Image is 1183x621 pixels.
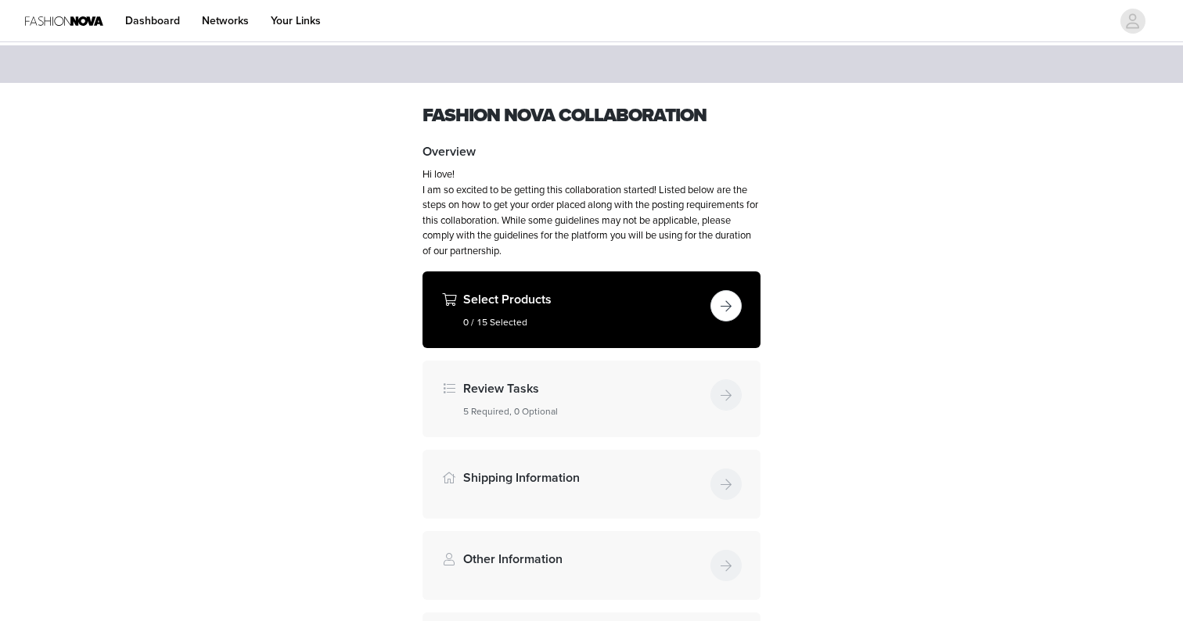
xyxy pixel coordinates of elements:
[463,468,704,487] h4: Shipping Information
[422,102,760,130] h1: Fashion Nova Collaboration
[422,450,760,519] div: Shipping Information
[422,183,760,260] p: I am so excited to be getting this collaboration started! Listed below are the steps on how to ge...
[463,290,704,309] h4: Select Products
[116,3,189,38] a: Dashboard
[422,271,760,348] div: Select Products
[463,404,704,418] h5: 5 Required, 0 Optional
[463,379,704,398] h4: Review Tasks
[422,167,760,183] p: Hi love!
[422,531,760,600] div: Other Information
[25,3,103,38] img: Fashion Nova Logo
[192,3,258,38] a: Networks
[422,361,760,437] div: Review Tasks
[422,142,760,161] h4: Overview
[261,3,330,38] a: Your Links
[463,550,704,569] h4: Other Information
[463,315,704,329] h5: 0 / 15 Selected
[1125,9,1140,34] div: avatar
